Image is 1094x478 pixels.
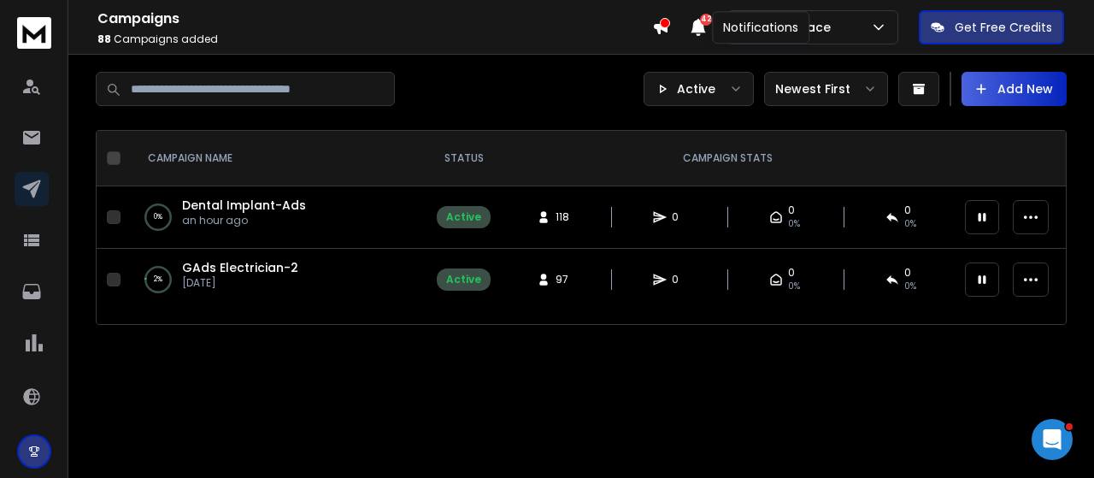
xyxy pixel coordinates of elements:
p: 2 % [154,271,162,288]
span: 0 [672,210,689,224]
a: GAds Electrician-2 [182,259,298,276]
span: 118 [556,210,573,224]
span: 0% [788,280,800,293]
span: 42 [700,14,712,26]
td: 0%Dental Implant-Adsan hour ago [127,186,426,249]
th: CAMPAIGN NAME [127,131,426,186]
span: 0% [788,217,800,231]
iframe: Intercom live chat [1032,419,1073,460]
p: [DATE] [182,276,298,290]
td: 2%GAds Electrician-2[DATE] [127,249,426,311]
span: 0 [904,266,911,280]
p: Active [677,80,715,97]
span: 0 [672,273,689,286]
p: 0 % [154,209,162,226]
h1: Campaigns [97,9,652,29]
span: 88 [97,32,111,46]
span: 0 [788,204,795,217]
th: STATUS [426,131,501,186]
p: Campaigns added [97,32,652,46]
button: Newest First [764,72,888,106]
p: Get Free Credits [955,19,1052,36]
img: logo [17,17,51,49]
div: Notifications [712,11,809,44]
span: 0 [788,266,795,280]
span: 0% [904,217,916,231]
div: Active [446,273,481,286]
a: Dental Implant-Ads [182,197,306,214]
span: 0% [904,280,916,293]
button: Add New [962,72,1067,106]
span: 97 [556,273,573,286]
button: Get Free Credits [919,10,1064,44]
div: Active [446,210,481,224]
p: an hour ago [182,214,306,227]
span: 0 [904,204,911,217]
th: CAMPAIGN STATS [501,131,955,186]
